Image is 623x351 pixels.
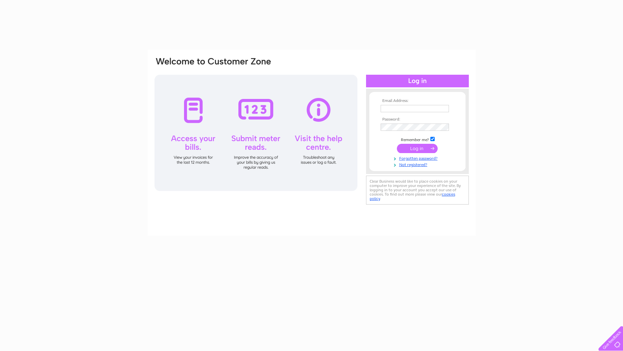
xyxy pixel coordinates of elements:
[381,161,456,167] a: Not registered?
[379,136,456,142] td: Remember me?
[381,155,456,161] a: Forgotten password?
[370,192,455,201] a: cookies policy
[397,144,438,153] input: Submit
[366,176,469,205] div: Clear Business would like to place cookies on your computer to improve your experience of the sit...
[379,117,456,122] th: Password:
[379,99,456,103] th: Email Address:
